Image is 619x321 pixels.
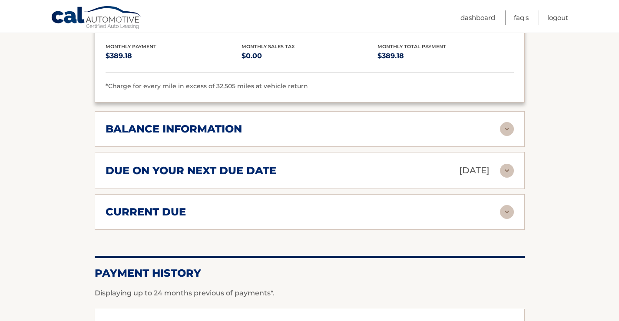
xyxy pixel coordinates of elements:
h2: current due [106,205,186,218]
h2: Payment History [95,267,525,280]
a: Dashboard [460,10,495,25]
p: $0.00 [242,50,377,62]
p: [DATE] [459,163,490,178]
span: Monthly Payment [106,43,156,50]
span: Monthly Total Payment [377,43,446,50]
p: $389.18 [377,50,513,62]
img: accordion-rest.svg [500,164,514,178]
img: accordion-rest.svg [500,205,514,219]
span: Monthly Sales Tax [242,43,295,50]
img: accordion-rest.svg [500,122,514,136]
p: $389.18 [106,50,242,62]
h2: due on your next due date [106,164,276,177]
p: Displaying up to 24 months previous of payments*. [95,288,525,298]
span: *Charge for every mile in excess of 32,505 miles at vehicle return [106,82,308,90]
h2: balance information [106,122,242,136]
a: FAQ's [514,10,529,25]
a: Cal Automotive [51,6,142,31]
a: Logout [547,10,568,25]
